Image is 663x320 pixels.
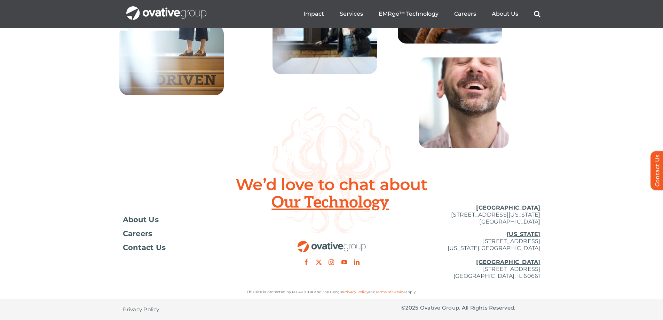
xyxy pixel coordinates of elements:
[303,3,540,25] nav: Menu
[341,259,347,265] a: youtube
[297,240,366,247] a: OG_Full_horizontal_RGB
[419,57,509,148] img: Home – Careers 8
[454,10,476,17] a: Careers
[401,204,540,225] p: [STREET_ADDRESS][US_STATE] [GEOGRAPHIC_DATA]
[303,259,309,265] a: facebook
[123,230,262,237] a: Careers
[340,10,363,17] a: Services
[343,290,368,294] a: Privacy Policy
[316,259,322,265] a: twitter
[123,299,159,320] a: Privacy Policy
[123,244,166,251] span: Contact Us
[123,306,159,313] span: Privacy Policy
[405,304,419,311] span: 2025
[123,216,262,223] a: About Us
[401,231,540,280] p: [STREET_ADDRESS] [US_STATE][GEOGRAPHIC_DATA] [STREET_ADDRESS] [GEOGRAPHIC_DATA], IL 60661
[379,10,439,17] a: EMRge™ Technology
[476,259,540,265] u: [GEOGRAPHIC_DATA]
[329,259,334,265] a: instagram
[354,259,360,265] a: linkedin
[476,204,540,211] u: [GEOGRAPHIC_DATA]
[303,10,324,17] a: Impact
[492,10,518,17] a: About Us
[534,10,540,17] a: Search
[123,230,152,237] span: Careers
[123,216,262,251] nav: Footer Menu
[376,290,405,294] a: Terms of Service
[123,216,159,223] span: About Us
[123,289,540,296] p: This site is protected by reCAPTCHA and the Google and apply.
[126,6,206,12] a: OG_Full_horizontal_WHT
[507,231,540,237] u: [US_STATE]
[123,244,262,251] a: Contact Us
[119,25,224,95] img: Home – Careers 3
[271,194,391,211] span: Our Technology
[123,299,262,320] nav: Footer - Privacy Policy
[401,304,540,311] p: © Ovative Group. All Rights Reserved.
